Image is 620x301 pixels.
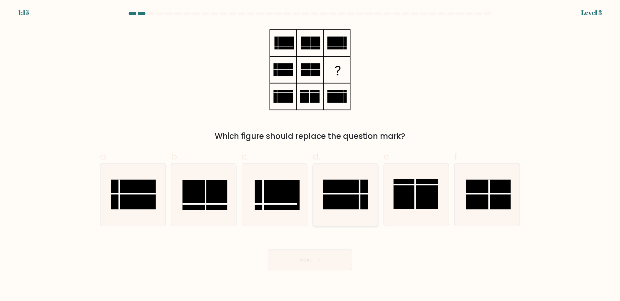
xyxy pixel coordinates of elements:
span: f. [454,150,459,163]
span: a. [100,150,108,163]
div: 1:15 [18,8,29,17]
span: e. [384,150,391,163]
span: b. [171,150,179,163]
div: Level 3 [581,8,602,17]
span: c. [242,150,249,163]
div: Which figure should replace the question mark? [104,130,516,142]
button: Next [268,250,352,270]
span: d. [313,150,320,163]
